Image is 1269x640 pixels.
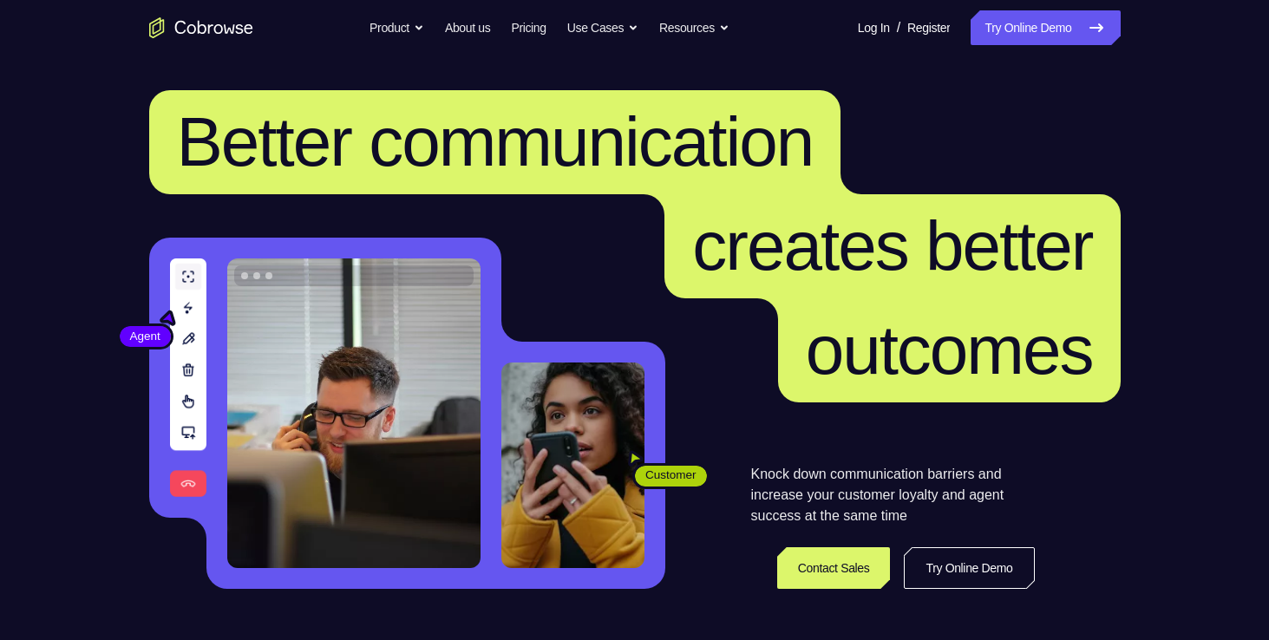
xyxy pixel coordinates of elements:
img: A customer support agent talking on the phone [227,258,481,568]
a: Try Online Demo [971,10,1120,45]
span: creates better [692,207,1092,284]
a: About us [445,10,490,45]
a: Register [907,10,950,45]
img: A customer holding their phone [501,362,644,568]
button: Use Cases [567,10,638,45]
a: Try Online Demo [904,547,1034,589]
span: outcomes [806,311,1093,389]
p: Knock down communication barriers and increase your customer loyalty and agent success at the sam... [751,464,1035,526]
span: / [897,17,900,38]
button: Product [370,10,424,45]
a: Contact Sales [777,547,891,589]
button: Resources [659,10,729,45]
a: Log In [858,10,890,45]
a: Go to the home page [149,17,253,38]
span: Better communication [177,103,814,180]
a: Pricing [511,10,546,45]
